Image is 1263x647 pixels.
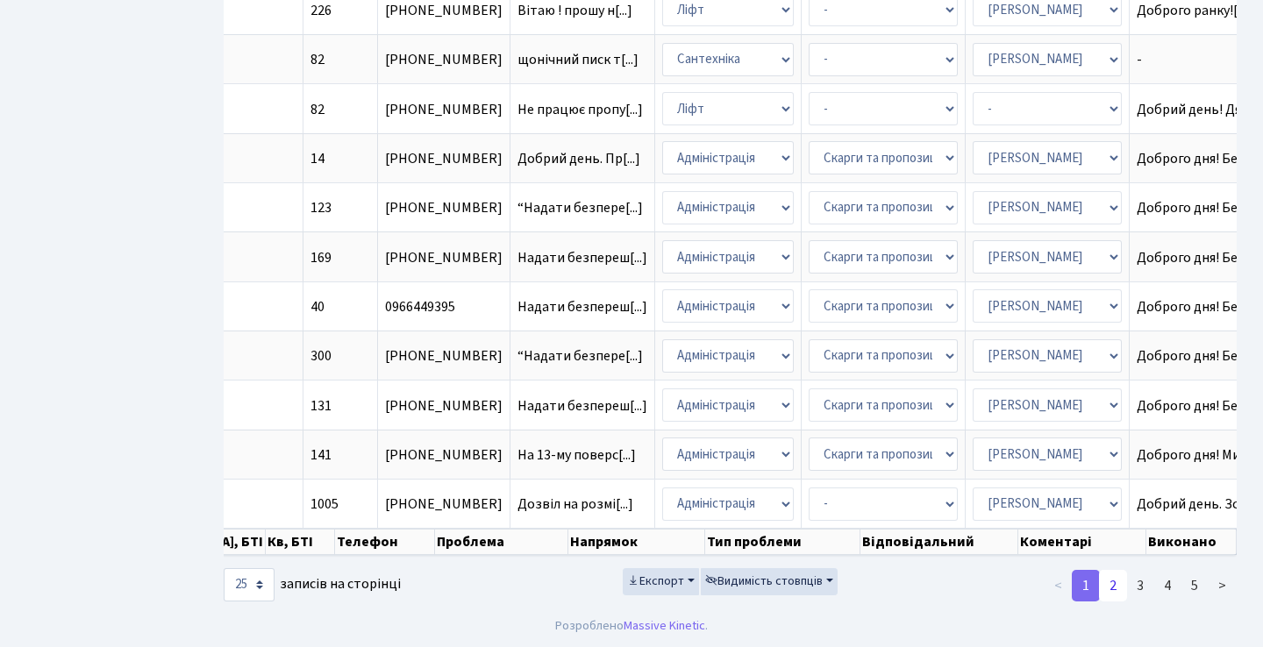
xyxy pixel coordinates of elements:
span: Доброго дня! Бе[...] [1137,198,1255,217]
span: “Надати безпере[...] [517,198,643,217]
a: 1 [1072,570,1100,601]
span: [PHONE_NUMBER] [385,497,503,511]
span: Надати безпереш[...] [517,297,647,316]
span: - [1137,53,1259,67]
span: Не працює пропу[...] [517,100,643,119]
span: [PHONE_NUMBER] [385,399,503,413]
span: [PHONE_NUMBER] [385,152,503,166]
span: 226 [310,1,332,20]
th: Проблема [435,529,568,555]
th: Коментарі [1018,529,1147,555]
select: записів на сторінці [224,568,275,601]
a: > [1208,570,1237,601]
th: Тип проблеми [705,529,860,555]
span: Експорт [627,572,684,590]
span: [PHONE_NUMBER] [385,201,503,215]
span: 169 [310,248,332,267]
span: Вітаю ! прошу н[...] [517,1,632,20]
span: [PHONE_NUMBER] [385,4,503,18]
span: Доброго дня! Бе[...] [1137,248,1255,267]
span: Добрий день. Зо[...] [1137,494,1258,514]
span: Доброго дня! Бе[...] [1137,396,1255,416]
span: “Надати безпере[...] [517,346,643,366]
span: 141 [310,445,332,465]
a: 5 [1181,570,1209,601]
span: На 13-му поверс[...] [517,445,636,465]
label: записів на сторінці [224,568,401,601]
span: [PHONE_NUMBER] [385,103,503,117]
a: 4 [1153,570,1181,601]
button: Видимість стовпців [701,568,838,595]
span: 82 [310,100,325,119]
span: Доброго дня! Бе[...] [1137,297,1255,316]
span: Добрий день! Дя[...] [1137,100,1259,119]
th: Кв, БТІ [266,529,335,555]
span: Надати безпереш[...] [517,248,647,267]
span: 0966449395 [385,300,503,314]
span: 123 [310,198,332,217]
th: Виконано [1146,529,1237,555]
span: [PHONE_NUMBER] [385,53,503,67]
div: Розроблено . [555,616,708,636]
span: 300 [310,346,332,366]
span: [PHONE_NUMBER] [385,349,503,363]
span: 82 [310,50,325,69]
span: [PHONE_NUMBER] [385,251,503,265]
span: щонічний писк т[...] [517,50,639,69]
span: Доброго дня! Ми[...] [1137,445,1258,465]
a: Massive Kinetic [624,616,705,635]
th: Телефон [335,529,435,555]
span: Добрий день. Пр[...] [517,149,640,168]
th: Напрямок [568,529,705,555]
span: 40 [310,297,325,316]
span: 1005 [310,494,339,514]
a: 2 [1099,570,1127,601]
span: Надати безпереш[...] [517,396,647,416]
span: Доброго дня! Бе[...] [1137,149,1255,168]
th: Відповідальний [860,529,1018,555]
a: 3 [1126,570,1154,601]
span: Дозвіл на розмі[...] [517,494,633,514]
span: 131 [310,396,332,416]
button: Експорт [623,568,699,595]
span: 14 [310,149,325,168]
span: Видимість стовпців [705,572,823,590]
span: Доброго дня! Бе[...] [1137,346,1255,366]
span: [PHONE_NUMBER] [385,448,503,462]
span: Доброго ранку![...] [1137,1,1251,20]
